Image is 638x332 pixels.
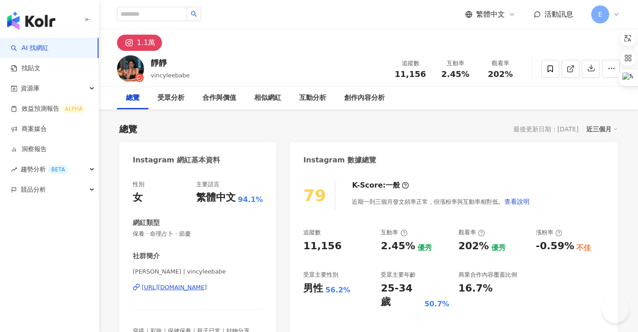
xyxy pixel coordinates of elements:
[137,36,155,49] div: 1.1萬
[303,155,376,165] div: Instagram 數據總覽
[151,72,189,79] span: vincyleebabe
[238,195,263,205] span: 94.1%
[7,12,55,30] img: logo
[381,282,422,310] div: 25-34 歲
[544,10,573,18] span: 活動訊息
[381,229,407,237] div: 互動率
[254,93,281,103] div: 相似網紅
[483,59,517,68] div: 觀看率
[11,166,17,173] span: rise
[504,193,530,211] button: 查看說明
[202,93,236,103] div: 合作與價值
[602,296,629,323] iframe: Help Scout Beacon - Open
[386,180,400,190] div: 一般
[395,69,426,79] span: 11,156
[303,271,338,279] div: 受眾主要性別
[133,283,263,292] a: [URL][DOMAIN_NAME]
[418,243,432,253] div: 優秀
[119,123,137,135] div: 總覽
[133,268,263,276] span: [PERSON_NAME] | vincyleebabe
[126,93,139,103] div: 總覽
[424,299,449,309] div: 50.7%
[48,165,68,174] div: BETA
[513,126,579,133] div: 最後更新日期：[DATE]
[458,239,489,253] div: 202%
[133,155,220,165] div: Instagram 網紅基本資料
[196,180,220,188] div: 主要語言
[133,218,160,228] div: 網紅類型
[586,123,618,135] div: 近三個月
[303,186,326,205] div: 79
[536,229,562,237] div: 漲粉率
[117,55,144,82] img: KOL Avatar
[133,251,160,261] div: 社群簡介
[504,198,530,205] span: 查看說明
[11,104,86,113] a: 效益預測報告ALPHA
[21,179,46,200] span: 競品分析
[151,57,189,68] div: 靜靜
[303,229,321,237] div: 追蹤數
[344,93,385,103] div: 創作內容分析
[441,70,469,79] span: 2.45%
[325,285,350,295] div: 56.2%
[191,11,197,17] span: search
[576,243,591,253] div: 不佳
[11,145,47,154] a: 洞察報告
[133,180,144,188] div: 性別
[488,70,513,79] span: 202%
[393,59,427,68] div: 追蹤數
[352,193,530,211] div: 近期一到三個月發文頻率正常，但漲粉率與互動率相對低。
[598,9,602,19] span: E
[196,191,236,205] div: 繁體中文
[11,64,40,73] a: 找貼文
[299,93,326,103] div: 互動分析
[458,271,517,279] div: 商業合作內容覆蓋比例
[21,159,68,179] span: 趨勢分析
[536,239,574,253] div: -0.59%
[142,283,207,292] div: [URL][DOMAIN_NAME]
[381,239,415,253] div: 2.45%
[458,229,485,237] div: 觀看率
[303,282,323,296] div: 男性
[303,239,341,253] div: 11,156
[381,271,416,279] div: 受眾主要年齡
[133,230,263,238] span: 保養 · 命理占卜 · 節慶
[438,59,472,68] div: 互動率
[491,243,506,253] div: 優秀
[21,78,40,99] span: 資源庫
[117,35,162,51] button: 1.1萬
[352,180,409,190] div: K-Score :
[157,93,184,103] div: 受眾分析
[11,125,47,134] a: 商案媒合
[458,282,493,296] div: 16.7%
[133,191,143,205] div: 女
[11,44,49,53] a: searchAI 找網紅
[476,9,505,19] span: 繁體中文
